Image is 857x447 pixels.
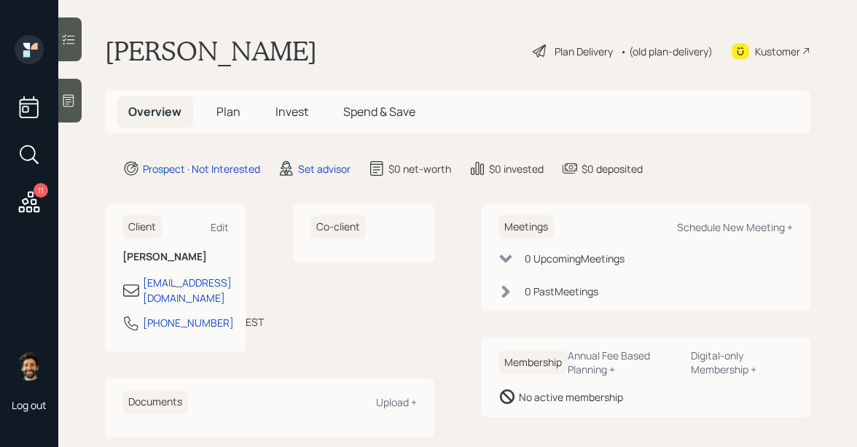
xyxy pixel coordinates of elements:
div: Edit [211,220,229,234]
div: 0 Past Meeting s [525,284,598,299]
h1: [PERSON_NAME] [105,35,317,67]
div: Prospect · Not Interested [143,161,260,176]
h6: [PERSON_NAME] [122,251,229,263]
div: $0 net-worth [388,161,451,176]
img: eric-schwartz-headshot.png [15,351,44,381]
div: Kustomer [755,44,800,59]
div: No active membership [519,389,623,405]
span: Invest [275,104,308,120]
div: 0 Upcoming Meeting s [525,251,625,266]
div: $0 deposited [582,161,643,176]
span: Plan [216,104,240,120]
h6: Client [122,215,162,239]
div: $0 invested [489,161,544,176]
div: Set advisor [298,161,351,176]
h6: Documents [122,390,188,414]
div: • (old plan-delivery) [620,44,713,59]
div: Digital-only Membership + [691,349,793,376]
div: Schedule New Meeting + [677,220,793,234]
h6: Membership [498,351,568,375]
div: Annual Fee Based Planning + [568,349,679,376]
h6: Meetings [498,215,554,239]
div: Log out [12,398,47,412]
div: [PHONE_NUMBER] [143,315,234,330]
span: Spend & Save [343,104,415,120]
div: Plan Delivery [555,44,613,59]
div: [EMAIL_ADDRESS][DOMAIN_NAME] [143,275,232,306]
h6: Co-client [310,215,366,239]
span: Overview [128,104,181,120]
div: 11 [34,183,48,198]
div: Upload + [376,395,417,409]
div: EST [246,314,264,330]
